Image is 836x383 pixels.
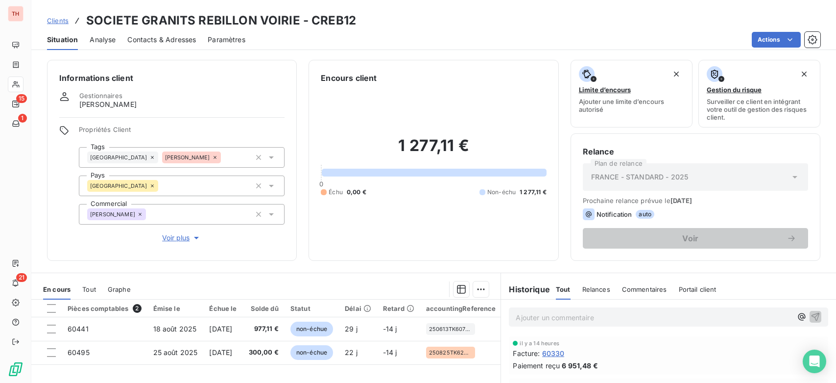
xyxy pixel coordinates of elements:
[16,273,27,282] span: 21
[345,348,358,357] span: 22 j
[319,180,323,188] span: 0
[16,94,27,103] span: 15
[579,98,684,113] span: Ajouter une limite d’encours autorisé
[752,32,801,48] button: Actions
[571,60,693,128] button: Limite d’encoursAjouter une limite d’encours autorisé
[90,183,147,189] span: [GEOGRAPHIC_DATA]
[79,126,285,139] span: Propriétés Client
[520,188,547,197] span: 1 277,11 €
[43,285,71,293] span: En cours
[383,325,397,333] span: -14 j
[487,188,516,197] span: Non-échu
[429,350,472,356] span: 250825TK62074AD
[79,232,285,243] button: Voir plus
[127,35,196,45] span: Contacts & Adresses
[347,188,366,197] span: 0,00 €
[79,100,137,109] span: [PERSON_NAME]
[90,35,116,45] span: Analyse
[90,154,147,160] span: [GEOGRAPHIC_DATA]
[582,285,610,293] span: Relances
[47,16,69,26] a: Clients
[90,211,135,217] span: [PERSON_NAME]
[209,305,237,312] div: Échue le
[249,305,279,312] div: Solde dû
[249,348,279,357] span: 300,00 €
[345,325,358,333] span: 29 j
[707,86,762,94] span: Gestion du risque
[591,172,689,182] span: FRANCE - STANDARD - 2025
[290,305,333,312] div: Statut
[209,348,232,357] span: [DATE]
[595,234,787,242] span: Voir
[86,12,356,29] h3: SOCIETE GRANITS REBILLON VOIRIE - CREB12
[429,326,472,332] span: 250613TK60733AW -
[345,305,371,312] div: Délai
[290,345,333,360] span: non-échue
[556,285,571,293] span: Tout
[597,210,632,218] span: Notification
[133,304,142,313] span: 2
[209,325,232,333] span: [DATE]
[542,348,565,358] span: 60330
[208,35,245,45] span: Paramètres
[79,92,122,100] span: Gestionnaires
[698,60,820,128] button: Gestion du risqueSurveiller ce client en intégrant votre outil de gestion des risques client.
[68,325,89,333] span: 60441
[158,181,166,190] input: Ajouter une valeur
[162,233,201,243] span: Voir plus
[579,86,631,94] span: Limite d’encours
[636,210,654,219] span: auto
[18,114,27,123] span: 1
[513,360,560,371] span: Paiement reçu
[249,324,279,334] span: 977,11 €
[165,154,210,160] span: [PERSON_NAME]
[290,322,333,336] span: non-échue
[562,360,598,371] span: 6 951,48 €
[8,6,24,22] div: TH
[47,35,78,45] span: Situation
[68,348,90,357] span: 60495
[583,146,808,157] h6: Relance
[426,305,496,312] div: accountingReference
[707,98,812,121] span: Surveiller ce client en intégrant votre outil de gestion des risques client.
[47,17,69,25] span: Clients
[108,285,131,293] span: Graphe
[146,210,154,219] input: Ajouter une valeur
[221,153,229,162] input: Ajouter une valeur
[583,197,808,204] span: Prochaine relance prévue le
[59,72,285,84] h6: Informations client
[501,283,550,295] h6: Historique
[321,72,377,84] h6: Encours client
[153,305,198,312] div: Émise le
[583,228,808,249] button: Voir
[803,350,826,373] div: Open Intercom Messenger
[513,348,540,358] span: Facture :
[679,285,717,293] span: Portail client
[321,136,546,165] h2: 1 277,11 €
[153,348,198,357] span: 25 août 2025
[329,188,343,197] span: Échu
[68,304,142,313] div: Pièces comptables
[670,197,693,204] span: [DATE]
[622,285,667,293] span: Commentaires
[520,340,559,346] span: il y a 14 heures
[383,305,414,312] div: Retard
[383,348,397,357] span: -14 j
[82,285,96,293] span: Tout
[153,325,197,333] span: 18 août 2025
[8,361,24,377] img: Logo LeanPay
